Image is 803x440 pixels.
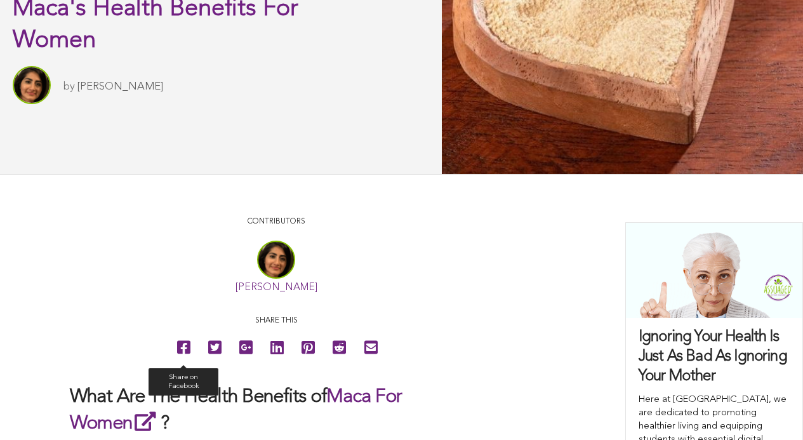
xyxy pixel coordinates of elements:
[236,283,317,293] a: [PERSON_NAME]
[740,379,803,440] iframe: Chat Widget
[63,81,75,92] span: by
[149,368,218,395] div: Share on Facebook
[169,333,198,362] a: Share on Facebook
[70,315,482,327] p: Share this
[70,216,482,228] p: CONTRIBUTORS
[70,387,402,433] a: Maca For Women
[13,66,51,104] img: Sitara Darvish
[70,385,482,436] h2: What Are The Health Benefits of ?
[77,81,163,92] a: [PERSON_NAME]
